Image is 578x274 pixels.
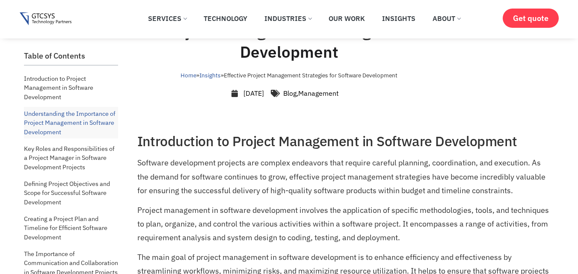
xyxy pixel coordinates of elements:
[181,71,196,79] a: Home
[137,156,552,197] p: Software development projects are complex endeavors that require careful planning, coordination, ...
[243,89,264,97] time: [DATE]
[20,12,71,26] img: Gtcsys logo
[47,21,532,62] h1: Effective Project Management Strategies for Software Development
[322,9,371,28] a: Our Work
[142,9,193,28] a: Services
[24,107,118,139] a: Understanding the Importance of Project Management in Software Development
[181,71,397,79] span: » »
[197,9,254,28] a: Technology
[283,89,339,97] span: ,
[24,142,118,174] a: Key Roles and Responsibilities of a Project Manager in Software Development Projects
[24,177,118,209] a: Defining Project Objectives and Scope for Successful Software Development
[513,14,548,23] span: Get quote
[137,133,552,149] h2: Introduction to Project Management in Software Development
[24,212,118,244] a: Creating a Project Plan and Timeline for Efficient Software Development
[24,51,118,61] h2: Table of Contents
[503,9,559,28] a: Get quote
[283,89,296,97] a: Blog
[199,71,221,79] a: Insights
[298,89,339,97] a: Management
[137,203,552,245] p: Project management in software development involves the application of specific methodologies, to...
[258,9,318,28] a: Industries
[224,71,397,79] span: Effective Project Management Strategies for Software Development
[426,9,467,28] a: About
[376,9,422,28] a: Insights
[24,72,118,104] a: Introduction to Project Management in Software Development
